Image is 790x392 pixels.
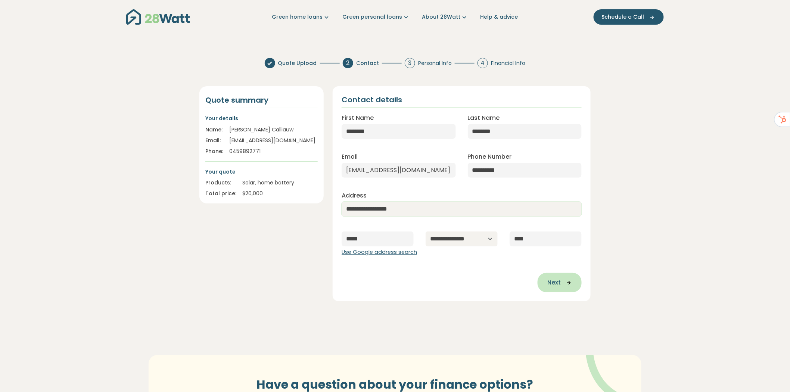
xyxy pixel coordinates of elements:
h3: Have a question about your finance options? [225,377,565,392]
a: Green home loans [272,13,330,21]
nav: Main navigation [126,7,664,27]
div: Total price: [205,190,236,197]
span: Financial Info [491,59,525,67]
p: Your quote [205,168,318,176]
div: Products: [205,179,236,187]
div: Phone: [205,147,223,155]
div: 4 [478,58,488,68]
div: [PERSON_NAME] Calliauw [229,126,318,134]
span: Schedule a Call [602,13,644,21]
h4: Quote summary [205,95,318,105]
img: 28Watt [126,9,190,25]
label: Phone Number [468,152,512,161]
button: Next [538,273,582,292]
label: Email [342,152,358,161]
span: Next [547,278,561,287]
span: Quote Upload [278,59,317,67]
label: Last Name [468,113,500,122]
div: Solar, home battery [242,179,318,187]
span: Contact [356,59,379,67]
div: Email: [205,137,223,144]
span: Personal Info [418,59,452,67]
a: Green personal loans [342,13,410,21]
div: $ 20,000 [242,190,318,197]
p: Your details [205,114,318,122]
div: [EMAIL_ADDRESS][DOMAIN_NAME] [229,137,318,144]
input: Enter email [342,163,455,178]
div: 0459892771 [229,147,318,155]
a: Help & advice [480,13,518,21]
label: First Name [342,113,374,122]
div: 3 [405,58,415,68]
a: About 28Watt [422,13,468,21]
div: Name: [205,126,223,134]
h2: Contact details [342,95,402,104]
button: Use Google address search [342,248,417,256]
label: Address [342,191,367,200]
div: 2 [343,58,353,68]
button: Schedule a Call [594,9,664,25]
